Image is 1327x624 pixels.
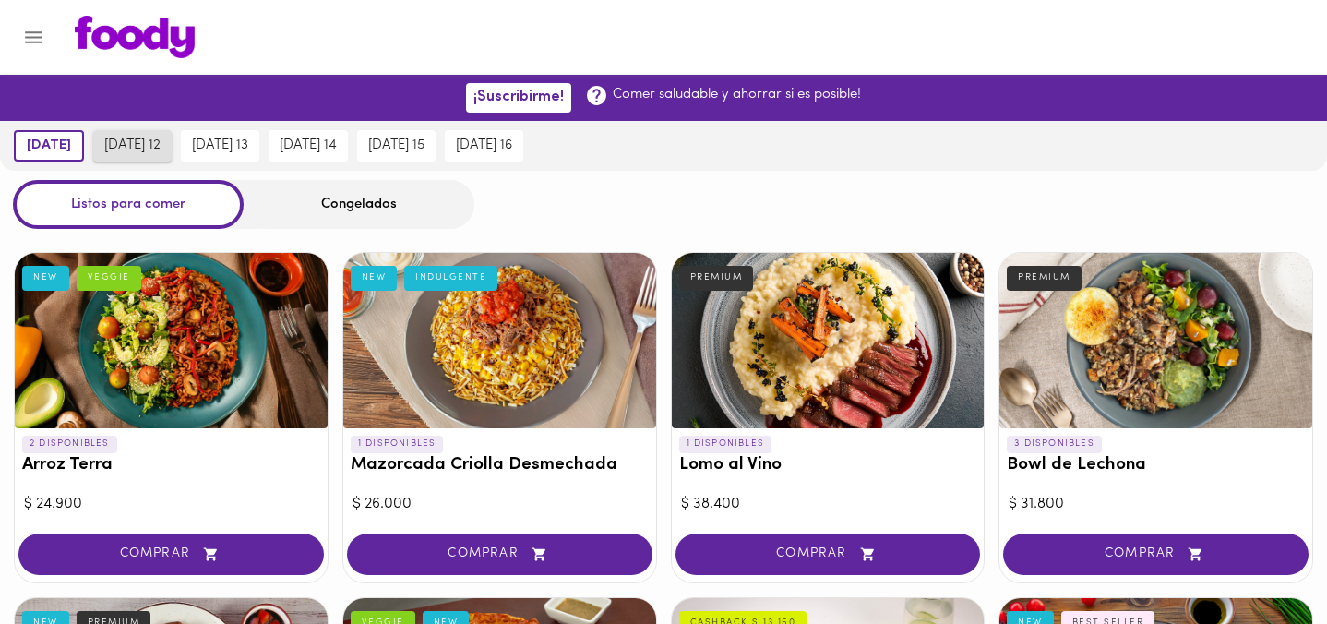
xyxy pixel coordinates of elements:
[679,456,977,475] h3: Lomo al Vino
[353,494,647,515] div: $ 26.000
[456,138,512,154] span: [DATE] 16
[672,253,985,428] div: Lomo al Vino
[357,130,436,162] button: [DATE] 15
[1026,546,1285,562] span: COMPRAR
[15,253,328,428] div: Arroz Terra
[445,130,523,162] button: [DATE] 16
[404,266,497,290] div: INDULGENTE
[280,138,337,154] span: [DATE] 14
[22,456,320,475] h3: Arroz Terra
[351,436,444,452] p: 1 DISPONIBLES
[351,266,398,290] div: NEW
[27,138,71,154] span: [DATE]
[699,546,958,562] span: COMPRAR
[1003,534,1309,575] button: COMPRAR
[75,16,195,58] img: logo.png
[22,266,69,290] div: NEW
[244,180,474,229] div: Congelados
[18,534,324,575] button: COMPRAR
[370,546,629,562] span: COMPRAR
[351,456,649,475] h3: Mazorcada Criolla Desmechada
[104,138,161,154] span: [DATE] 12
[675,534,981,575] button: COMPRAR
[1007,456,1305,475] h3: Bowl de Lechona
[77,266,141,290] div: VEGGIE
[1220,517,1309,606] iframe: Messagebird Livechat Widget
[613,85,861,104] p: Comer saludable y ahorrar si es posible!
[93,130,172,162] button: [DATE] 12
[269,130,348,162] button: [DATE] 14
[24,494,318,515] div: $ 24.900
[181,130,259,162] button: [DATE] 13
[681,494,975,515] div: $ 38.400
[473,89,564,106] span: ¡Suscribirme!
[343,253,656,428] div: Mazorcada Criolla Desmechada
[679,266,754,290] div: PREMIUM
[13,180,244,229] div: Listos para comer
[999,253,1312,428] div: Bowl de Lechona
[368,138,424,154] span: [DATE] 15
[11,15,56,60] button: Menu
[14,130,84,162] button: [DATE]
[1007,266,1082,290] div: PREMIUM
[347,534,652,575] button: COMPRAR
[1009,494,1303,515] div: $ 31.800
[466,83,571,112] button: ¡Suscribirme!
[192,138,248,154] span: [DATE] 13
[679,436,772,452] p: 1 DISPONIBLES
[22,436,117,452] p: 2 DISPONIBLES
[1007,436,1102,452] p: 3 DISPONIBLES
[42,546,301,562] span: COMPRAR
